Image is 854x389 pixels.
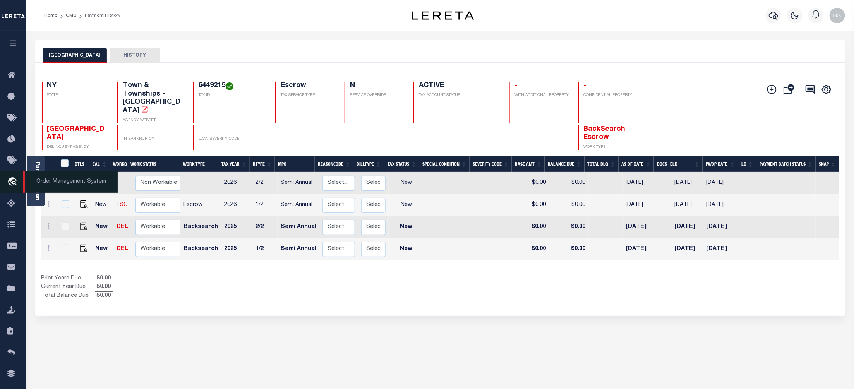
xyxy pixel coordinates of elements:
[516,238,549,260] td: $0.00
[667,156,703,172] th: ELD: activate to sort column ascending
[278,172,319,194] td: Semi Annual
[738,156,756,172] th: LD: activate to sort column ascending
[221,194,252,216] td: 2026
[278,216,319,238] td: Semi Annual
[180,156,218,172] th: Work Type
[252,216,278,238] td: 2/2
[384,156,419,172] th: Tax Status: activate to sort column ascending
[703,172,738,194] td: [DATE]
[92,194,113,216] td: New
[180,238,221,260] td: Backsearch
[389,238,424,260] td: New
[389,216,424,238] td: New
[756,156,816,172] th: Payment Batch Status: activate to sort column ascending
[584,93,645,98] p: CONFIDENTIAL PROPERTY
[221,172,252,194] td: 2026
[76,12,120,19] li: Payment History
[623,194,658,216] td: [DATE]
[516,216,549,238] td: $0.00
[47,126,105,141] span: [GEOGRAPHIC_DATA]
[117,202,128,207] a: ESC
[516,194,549,216] td: $0.00
[315,156,353,172] th: ReasonCode: activate to sort column ascending
[221,216,252,238] td: 2025
[23,171,118,193] span: Order Management System
[419,93,500,98] p: TAX ACCOUNT STATUS
[350,82,404,90] h4: N
[516,172,549,194] td: $0.00
[584,126,626,141] span: BackSearch Escrow
[623,238,658,260] td: [DATE]
[41,274,95,283] td: Prior Years Due
[199,82,266,90] h4: 6449215
[252,194,278,216] td: 1/2
[671,194,703,216] td: [DATE]
[619,156,654,172] th: As of Date: activate to sort column ascending
[123,118,184,123] p: AGENCY WEBSITE
[671,216,703,238] td: [DATE]
[123,82,184,115] h4: Town & Townships - [GEOGRAPHIC_DATA]
[549,238,589,260] td: $0.00
[671,172,703,194] td: [DATE]
[47,82,108,90] h4: NY
[110,156,127,172] th: WorkQ
[816,156,839,172] th: SNAP: activate to sort column ascending
[703,156,738,172] th: PWOP Date: activate to sort column ascending
[623,216,658,238] td: [DATE]
[44,13,57,18] a: Home
[34,161,40,200] a: Parcel & Loan
[350,93,404,98] p: SERVICE OVERRIDE
[470,156,512,172] th: Severity Code: activate to sort column ascending
[623,172,658,194] td: [DATE]
[654,156,667,172] th: Docs
[47,93,108,98] p: STATE
[419,156,470,172] th: Special Condition: activate to sort column ascending
[218,156,250,172] th: Tax Year: activate to sort column ascending
[703,194,738,216] td: [DATE]
[95,292,113,300] span: $0.00
[389,172,424,194] td: New
[353,156,384,172] th: BillType: activate to sort column ascending
[412,11,474,20] img: logo-dark.svg
[549,194,589,216] td: $0.00
[584,144,645,150] p: WORK TYPE
[585,156,619,172] th: Total DLQ: activate to sort column ascending
[41,283,95,291] td: Current Year Due
[92,238,113,260] td: New
[549,172,589,194] td: $0.00
[110,48,160,63] button: HISTORY
[117,224,128,230] a: DEL
[127,156,180,172] th: Work Status
[278,194,319,216] td: Semi Annual
[419,82,500,90] h4: ACTIVE
[47,144,108,150] p: DELINQUENT AGENCY
[252,238,278,260] td: 1/2
[117,246,128,252] a: DEL
[584,82,586,89] span: -
[514,93,569,98] p: WITH ADDITIONAL PROPERTY
[252,172,278,194] td: 2/2
[703,238,738,260] td: [DATE]
[275,156,315,172] th: MPO
[66,13,76,18] a: OMS
[89,156,110,172] th: CAL: activate to sort column ascending
[95,274,113,283] span: $0.00
[180,194,221,216] td: Escrow
[180,216,221,238] td: Backsearch
[830,8,845,23] img: svg+xml;base64,PHN2ZyB4bWxucz0iaHR0cDovL3d3dy53My5vcmcvMjAwMC9zdmciIHBvaW50ZXItZXZlbnRzPSJub25lIi...
[41,156,56,172] th: &nbsp;&nbsp;&nbsp;&nbsp;&nbsp;&nbsp;&nbsp;&nbsp;&nbsp;&nbsp;
[199,126,201,133] span: -
[549,216,589,238] td: $0.00
[281,93,335,98] p: TAX SERVICE TYPE
[281,82,335,90] h4: Escrow
[72,156,89,172] th: DTLS
[389,194,424,216] td: New
[123,136,184,142] p: IN BANKRUPTCY
[123,126,125,133] span: -
[7,177,20,187] i: travel_explore
[250,156,275,172] th: RType: activate to sort column ascending
[512,156,545,172] th: Base Amt: activate to sort column ascending
[56,156,72,172] th: &nbsp;
[221,238,252,260] td: 2025
[703,216,738,238] td: [DATE]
